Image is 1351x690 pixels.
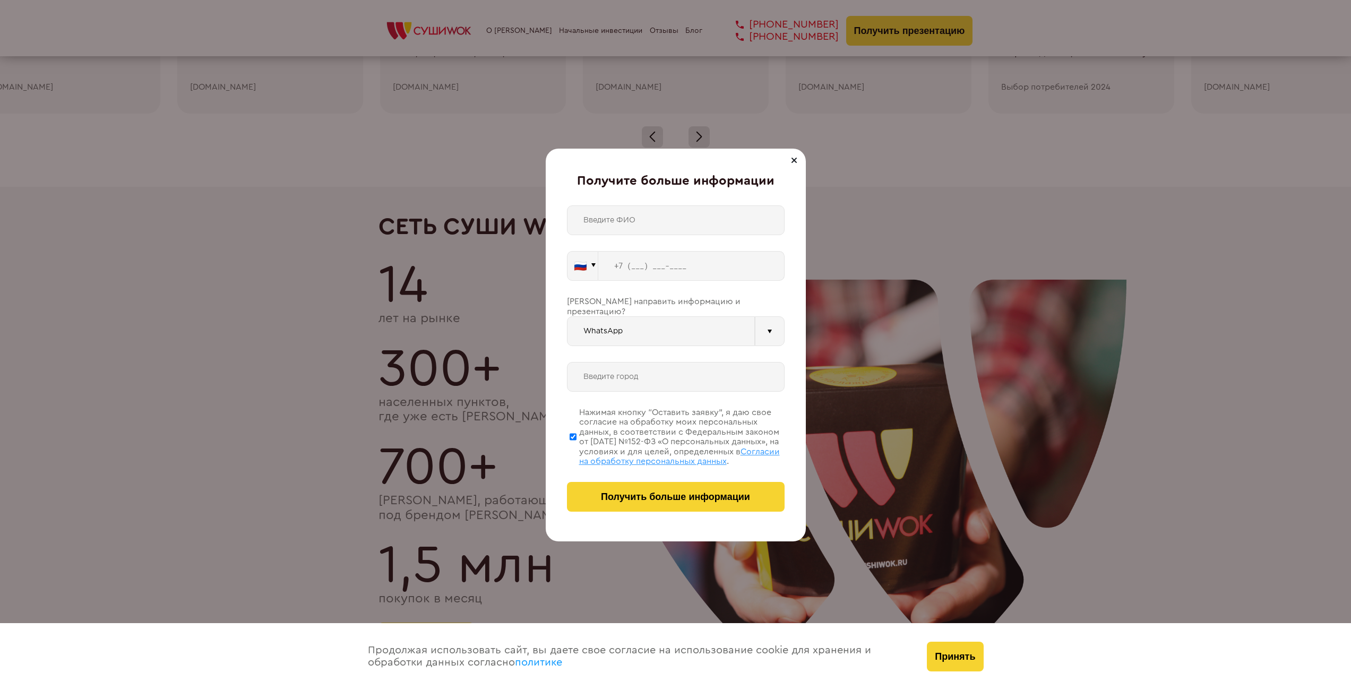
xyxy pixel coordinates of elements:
[567,297,785,316] div: [PERSON_NAME] направить информацию и презентацию?
[567,251,598,281] button: 🇷🇺
[927,642,983,671] button: Принять
[567,205,785,235] input: Введите ФИО
[357,623,917,690] div: Продолжая использовать сайт, вы даете свое согласие на использование cookie для хранения и обрабо...
[601,491,750,503] span: Получить больше информации
[579,408,785,466] div: Нажимая кнопку “Оставить заявку”, я даю свое согласие на обработку моих персональных данных, в со...
[515,657,562,668] a: политике
[567,174,785,189] div: Получите больше информации
[579,447,780,465] span: Согласии на обработку персональных данных
[567,482,785,512] button: Получить больше информации
[567,362,785,392] input: Введите город
[598,251,785,281] input: +7 (___) ___-____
